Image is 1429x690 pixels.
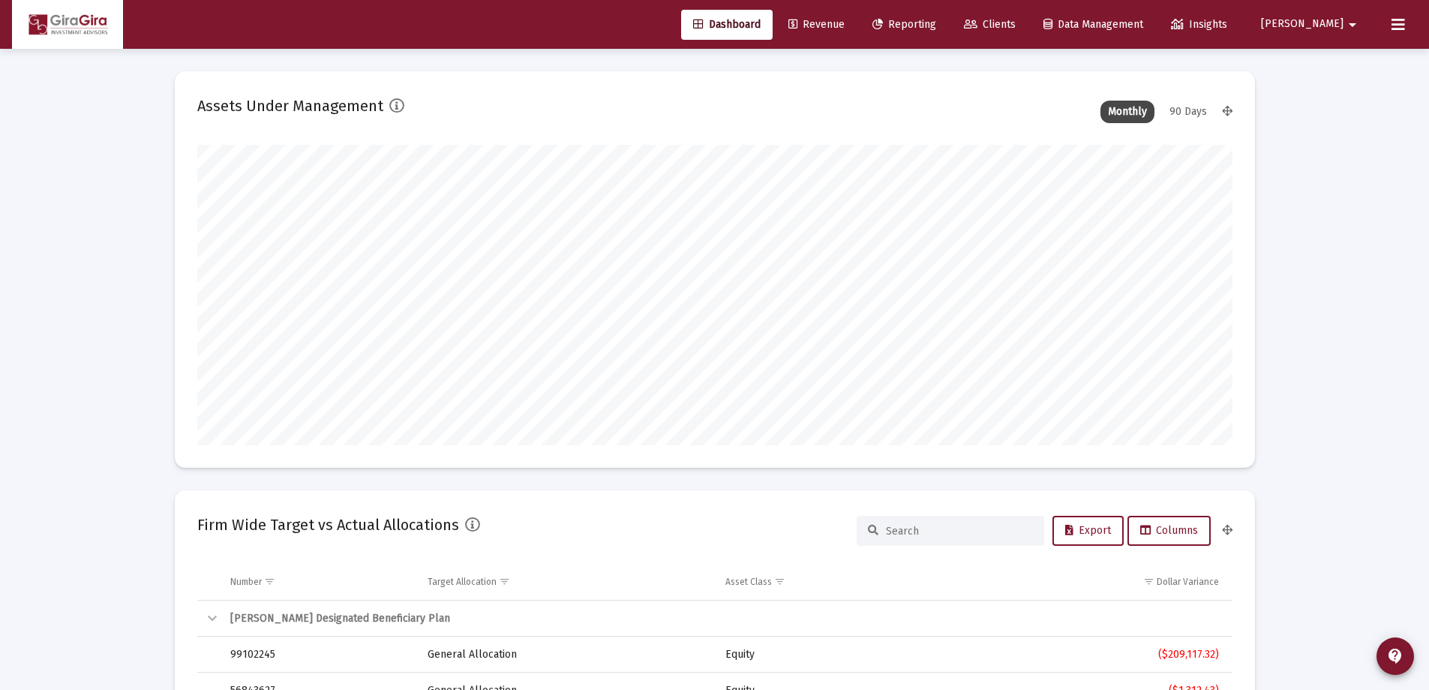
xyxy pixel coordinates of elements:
td: Column Number [220,564,418,600]
td: Column Dollar Variance [946,564,1232,600]
img: Dashboard [23,10,112,40]
a: Reporting [860,10,948,40]
h2: Firm Wide Target vs Actual Allocations [197,513,459,537]
td: Column Asset Class [715,564,946,600]
mat-icon: arrow_drop_down [1343,10,1361,40]
button: Export [1052,516,1124,546]
div: Number [230,576,262,588]
a: Dashboard [681,10,773,40]
span: Data Management [1043,18,1143,31]
span: Dashboard [693,18,761,31]
span: Show filter options for column 'Number' [264,576,275,587]
input: Search [886,525,1033,538]
a: Clients [952,10,1028,40]
div: Asset Class [725,576,772,588]
div: Target Allocation [428,576,497,588]
div: Monthly [1100,101,1154,123]
button: Columns [1127,516,1211,546]
div: 90 Days [1162,101,1214,123]
td: Column Target Allocation [417,564,715,600]
span: Show filter options for column 'Asset Class' [774,576,785,587]
td: Collapse [197,601,220,637]
a: Insights [1159,10,1239,40]
span: Reporting [872,18,936,31]
span: Export [1065,524,1111,537]
span: Revenue [788,18,845,31]
span: Show filter options for column 'Target Allocation' [499,576,510,587]
span: Show filter options for column 'Dollar Variance' [1143,576,1154,587]
a: Revenue [776,10,857,40]
a: Data Management [1031,10,1155,40]
span: Columns [1140,524,1198,537]
div: ($209,117.32) [956,647,1218,662]
td: Equity [715,637,946,673]
div: [PERSON_NAME] Designated Beneficiary Plan [230,611,1219,626]
div: Dollar Variance [1157,576,1219,588]
span: Clients [964,18,1016,31]
h2: Assets Under Management [197,94,383,118]
span: [PERSON_NAME] [1261,18,1343,31]
button: [PERSON_NAME] [1243,9,1379,39]
mat-icon: contact_support [1386,647,1404,665]
td: 99102245 [220,637,418,673]
td: General Allocation [417,637,715,673]
span: Insights [1171,18,1227,31]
